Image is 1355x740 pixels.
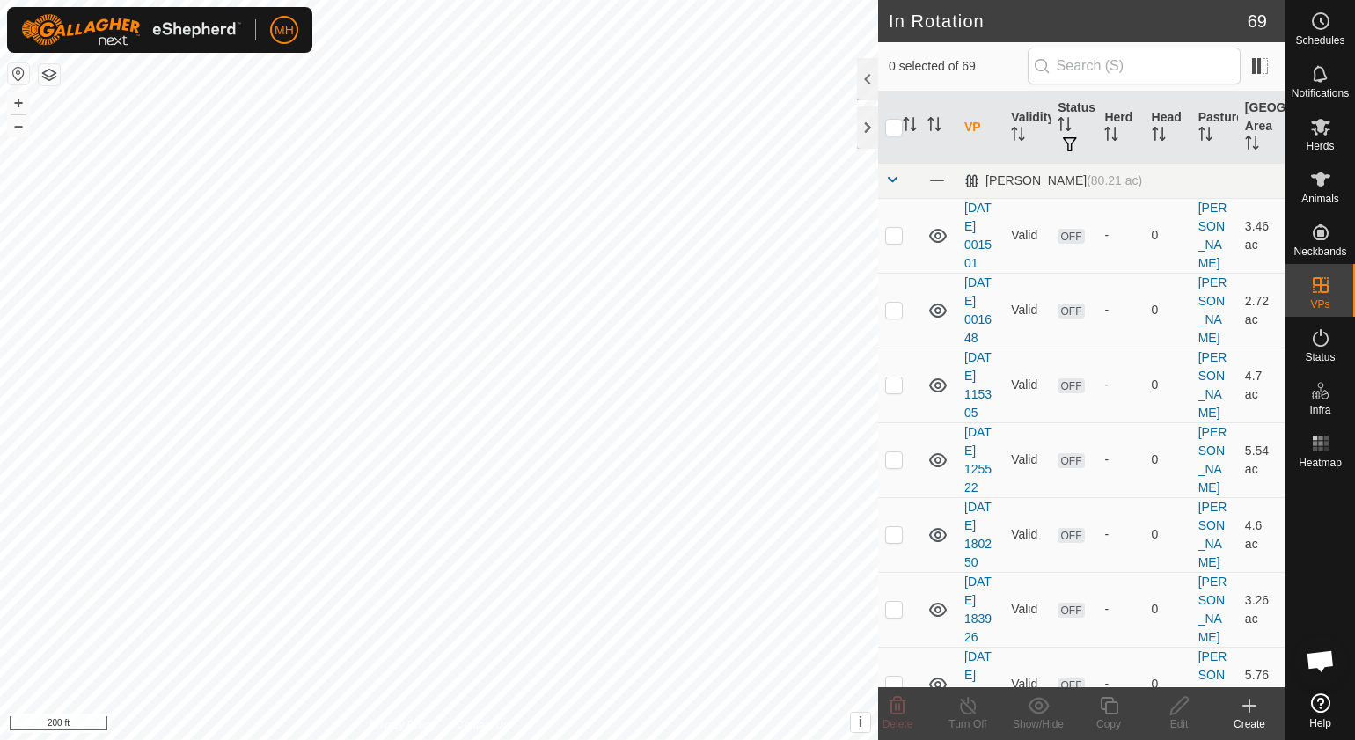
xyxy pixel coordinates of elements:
[1004,497,1051,572] td: Valid
[1058,229,1084,244] span: OFF
[1214,716,1285,732] div: Create
[964,201,992,270] a: [DATE] 001501
[1003,716,1073,732] div: Show/Hide
[1198,575,1227,644] a: [PERSON_NAME]
[1198,350,1227,420] a: [PERSON_NAME]
[964,500,992,569] a: [DATE] 180250
[1011,129,1025,143] p-sorticon: Activate to sort
[1104,226,1137,245] div: -
[1104,376,1137,394] div: -
[1051,92,1097,164] th: Status
[1292,88,1349,99] span: Notifications
[1058,453,1084,468] span: OFF
[964,575,992,644] a: [DATE] 183926
[8,92,29,114] button: +
[1301,194,1339,204] span: Animals
[1310,299,1329,310] span: VPs
[1198,129,1212,143] p-sorticon: Activate to sort
[1058,304,1084,319] span: OFF
[1058,528,1084,543] span: OFF
[1238,273,1285,348] td: 2.72 ac
[1309,718,1331,729] span: Help
[1087,173,1142,187] span: (80.21 ac)
[1004,198,1051,273] td: Valid
[1152,129,1166,143] p-sorticon: Activate to sort
[859,714,862,729] span: i
[1028,48,1241,84] input: Search (S)
[1238,497,1285,572] td: 4.6 ac
[39,64,60,85] button: Map Layers
[957,92,1004,164] th: VP
[1145,422,1191,497] td: 0
[1293,246,1346,257] span: Neckbands
[1238,92,1285,164] th: [GEOGRAPHIC_DATA] Area
[1238,647,1285,722] td: 5.76 ac
[1238,348,1285,422] td: 4.7 ac
[933,716,1003,732] div: Turn Off
[457,717,509,733] a: Contact Us
[1198,201,1227,270] a: [PERSON_NAME]
[1145,92,1191,164] th: Head
[1191,92,1238,164] th: Pasture
[964,425,992,495] a: [DATE] 125522
[1198,275,1227,345] a: [PERSON_NAME]
[1295,35,1344,46] span: Schedules
[1004,647,1051,722] td: Valid
[1145,497,1191,572] td: 0
[1145,273,1191,348] td: 0
[1104,301,1137,319] div: -
[1238,198,1285,273] td: 3.46 ac
[1238,572,1285,647] td: 3.26 ac
[1238,422,1285,497] td: 5.54 ac
[1004,348,1051,422] td: Valid
[964,173,1142,188] div: [PERSON_NAME]
[1248,8,1267,34] span: 69
[964,350,992,420] a: [DATE] 115305
[21,14,241,46] img: Gallagher Logo
[1305,352,1335,363] span: Status
[1097,92,1144,164] th: Herd
[1198,649,1227,719] a: [PERSON_NAME]
[1058,378,1084,393] span: OFF
[964,275,992,345] a: [DATE] 001648
[1306,141,1334,151] span: Herds
[1198,425,1227,495] a: [PERSON_NAME]
[1145,348,1191,422] td: 0
[8,63,29,84] button: Reset Map
[1004,572,1051,647] td: Valid
[889,11,1248,32] h2: In Rotation
[1104,451,1137,469] div: -
[851,713,870,732] button: i
[1299,458,1342,468] span: Heatmap
[1073,716,1144,732] div: Copy
[8,115,29,136] button: –
[927,120,941,134] p-sorticon: Activate to sort
[1104,675,1137,693] div: -
[1145,572,1191,647] td: 0
[1145,647,1191,722] td: 0
[1058,120,1072,134] p-sorticon: Activate to sort
[903,120,917,134] p-sorticon: Activate to sort
[1245,138,1259,152] p-sorticon: Activate to sort
[1004,92,1051,164] th: Validity
[1145,198,1191,273] td: 0
[1058,678,1084,692] span: OFF
[1309,405,1330,415] span: Infra
[1004,422,1051,497] td: Valid
[1104,525,1137,544] div: -
[1104,129,1118,143] p-sorticon: Activate to sort
[370,717,436,733] a: Privacy Policy
[1058,603,1084,618] span: OFF
[1004,273,1051,348] td: Valid
[964,649,992,719] a: [DATE] 080549
[1198,500,1227,569] a: [PERSON_NAME]
[1144,716,1214,732] div: Edit
[1285,686,1355,736] a: Help
[1294,634,1347,687] div: Open chat
[883,718,913,730] span: Delete
[275,21,294,40] span: MH
[1104,600,1137,619] div: -
[889,57,1028,76] span: 0 selected of 69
